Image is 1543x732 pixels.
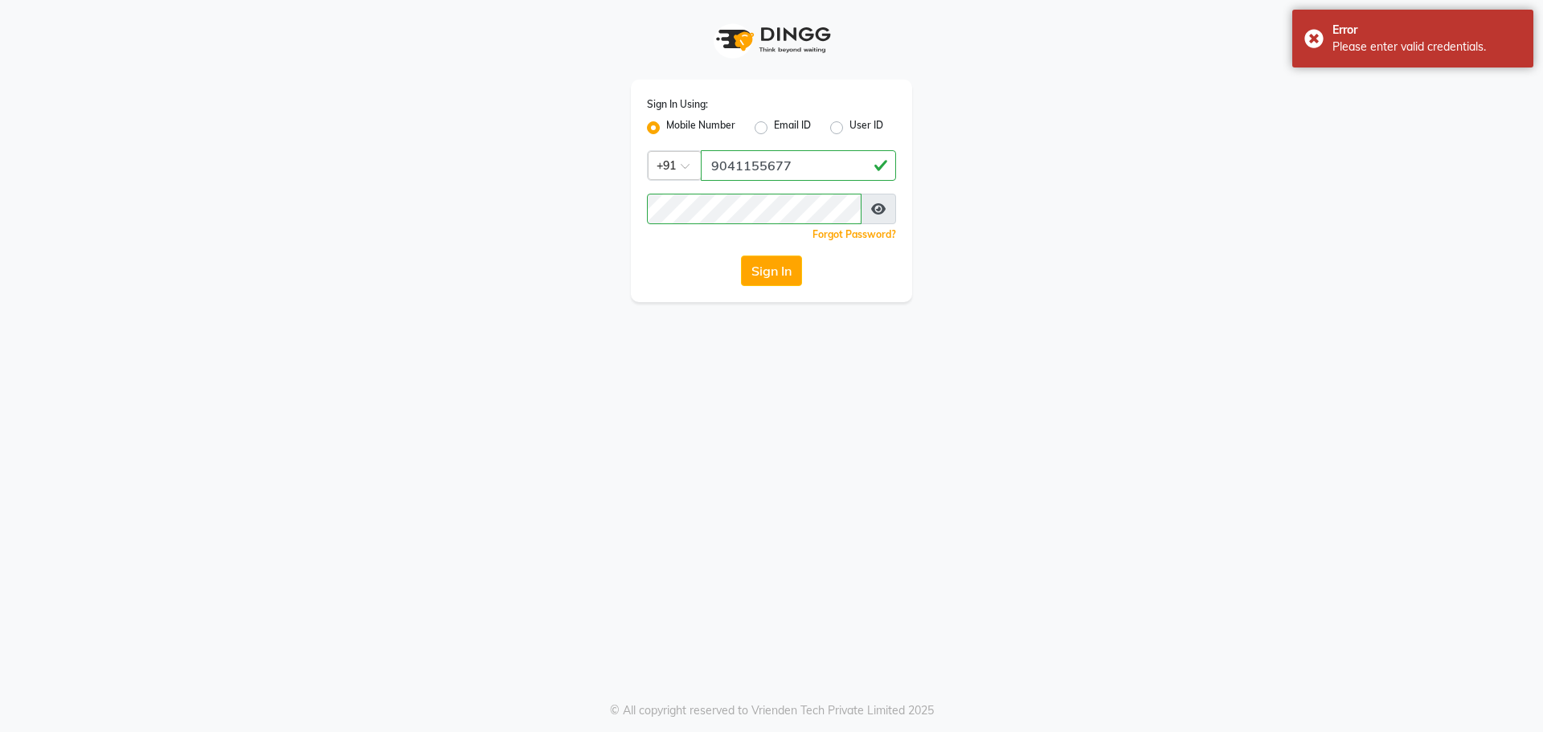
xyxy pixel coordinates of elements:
label: Sign In Using: [647,97,708,112]
div: Error [1332,22,1521,39]
input: Username [701,150,896,181]
label: Mobile Number [666,118,735,137]
div: Please enter valid credentials. [1332,39,1521,55]
input: Username [647,194,862,224]
a: Forgot Password? [812,228,896,240]
label: User ID [849,118,883,137]
button: Sign In [741,256,802,286]
label: Email ID [774,118,811,137]
img: logo1.svg [707,16,836,63]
